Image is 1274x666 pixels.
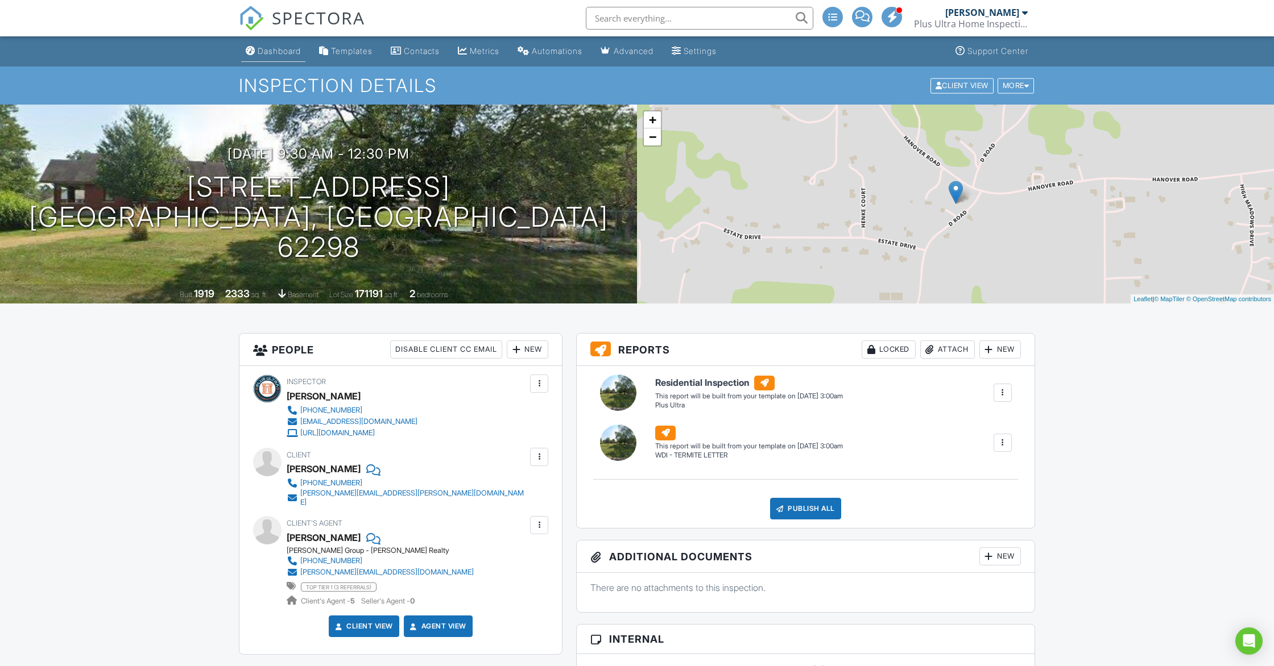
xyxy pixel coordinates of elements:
span: basement [288,290,318,299]
h1: Inspection Details [239,76,1035,95]
a: [EMAIL_ADDRESS][DOMAIN_NAME] [287,416,417,427]
span: SPECTORA [272,6,365,30]
div: 2333 [225,288,250,299]
div: Contacts [404,46,440,56]
div: Client View [930,78,994,93]
a: [PERSON_NAME][EMAIL_ADDRESS][PERSON_NAME][DOMAIN_NAME] [287,489,527,507]
div: Locked [862,340,916,359]
h3: Reports [577,334,1035,366]
div: Disable Client CC Email [390,340,502,359]
div: Automations [532,46,582,56]
span: Client [287,451,311,459]
div: New [507,340,548,359]
div: This report will be built from your template on [DATE] 3:00am [655,392,843,401]
div: New [979,340,1021,359]
a: [PHONE_NUMBER] [287,555,474,567]
h6: Residential Inspection [655,376,843,390]
div: New [979,547,1021,565]
a: Client View [333,621,393,632]
div: [PERSON_NAME] [287,460,361,477]
a: © OpenStreetMap contributors [1186,295,1271,302]
div: [EMAIL_ADDRESS][DOMAIN_NAME] [300,417,417,426]
a: Leaflet [1134,295,1152,302]
div: 171191 [355,288,383,299]
a: Dashboard [241,41,305,62]
a: © MapTiler [1154,295,1185,302]
span: sq.ft. [384,290,399,299]
div: [PERSON_NAME][EMAIL_ADDRESS][PERSON_NAME][DOMAIN_NAME] [300,489,527,507]
a: Support Center [951,41,1033,62]
a: Advanced [596,41,658,62]
span: bedrooms [417,290,448,299]
strong: 5 [350,597,355,605]
div: Templates [331,46,373,56]
img: The Best Home Inspection Software - Spectora [239,6,264,31]
a: Metrics [453,41,504,62]
div: Open Intercom Messenger [1235,627,1263,655]
a: [URL][DOMAIN_NAME] [287,427,417,439]
a: Agent View [408,621,466,632]
div: [PHONE_NUMBER] [300,556,362,565]
div: 2 [409,288,415,299]
div: Support Center [967,46,1028,56]
div: Attach [920,340,975,359]
span: Client's Agent - [301,597,357,605]
span: Client's Agent [287,519,342,527]
a: Contacts [386,41,444,62]
div: Dashboard [258,46,301,56]
div: [PERSON_NAME] [287,388,361,405]
div: This report will be built from your template on [DATE] 3:00am [655,442,843,451]
a: Zoom in [644,111,661,128]
a: [PERSON_NAME][EMAIL_ADDRESS][DOMAIN_NAME] [287,567,474,578]
div: Plus Ultra [655,401,843,410]
div: 1919 [194,288,214,299]
div: [PHONE_NUMBER] [300,406,362,415]
div: Advanced [614,46,653,56]
a: Settings [667,41,721,62]
span: Lot Size [329,290,353,299]
span: sq. ft. [251,290,267,299]
p: There are no attachments to this inspection. [590,581,1021,594]
h3: [DATE] 9:30 am - 12:30 pm [227,146,409,161]
div: [PERSON_NAME] [945,7,1019,18]
a: Client View [929,81,996,89]
h3: Additional Documents [577,540,1035,573]
div: WDI - TERMITE LETTER [655,451,843,460]
div: Settings [684,46,717,56]
div: Publish All [770,498,841,519]
a: Templates [315,41,377,62]
a: [PHONE_NUMBER] [287,477,527,489]
strong: 0 [410,597,415,605]
div: | [1131,294,1274,304]
h3: Internal [577,625,1035,654]
div: More [998,78,1035,93]
span: Inspector [287,377,326,386]
a: [PERSON_NAME] [287,529,361,546]
div: Plus Ultra Home Inspections LLC [914,18,1028,30]
a: [PHONE_NUMBER] [287,405,417,416]
div: [PERSON_NAME] Group - [PERSON_NAME] Realty [287,546,483,555]
span: Seller's Agent - [361,597,415,605]
a: Zoom out [644,128,661,145]
a: SPECTORA [239,15,365,39]
div: [PERSON_NAME][EMAIL_ADDRESS][DOMAIN_NAME] [300,568,474,577]
span: Built [180,290,192,299]
div: [PHONE_NUMBER] [300,478,362,488]
h1: [STREET_ADDRESS] [GEOGRAPHIC_DATA], [GEOGRAPHIC_DATA] 62298 [18,172,619,262]
a: Automations (Advanced) [513,41,587,62]
h3: People [239,334,562,366]
div: Metrics [470,46,499,56]
div: [URL][DOMAIN_NAME] [300,428,375,438]
span: top tier 1 (3 referrals) [301,582,377,592]
input: Search everything... [586,7,813,30]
